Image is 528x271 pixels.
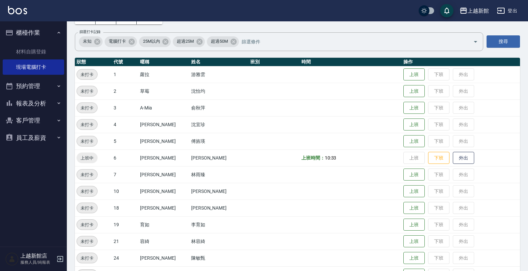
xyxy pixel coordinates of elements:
td: [PERSON_NAME] [189,183,249,200]
span: 未打卡 [77,221,97,228]
span: 上班中 [77,155,98,162]
td: [PERSON_NAME] [138,166,189,183]
button: 員工及薪資 [3,129,64,147]
button: 上班 [403,252,425,264]
h5: 上越新館店 [20,253,54,259]
td: 19 [112,216,138,233]
button: 客戶管理 [3,112,64,129]
div: 超過25M [173,36,205,47]
th: 暱稱 [138,58,189,66]
td: 6 [112,150,138,166]
td: 4 [112,116,138,133]
b: 上班時間： [301,155,325,161]
td: 24 [112,250,138,266]
img: Logo [8,6,27,14]
td: 蘿拉 [138,66,189,83]
td: 7 [112,166,138,183]
span: 超過50M [207,38,232,45]
td: [PERSON_NAME] [138,183,189,200]
img: Person [5,252,19,266]
span: 未打卡 [77,121,97,128]
td: 草莓 [138,83,189,99]
th: 操作 [402,58,520,66]
span: 未打卡 [77,88,97,95]
th: 狀態 [75,58,112,66]
span: 超過25M [173,38,198,45]
button: save [440,4,453,17]
td: 3 [112,99,138,116]
button: 上班 [403,185,425,198]
p: 服務人員/純報表 [20,259,54,265]
td: 俞秋萍 [189,99,249,116]
span: 10:33 [325,155,337,161]
button: 上班 [403,85,425,97]
td: 育如 [138,216,189,233]
span: 未知 [79,38,96,45]
button: 上班 [403,68,425,81]
span: 25M以內 [139,38,164,45]
button: 預約管理 [3,77,64,95]
td: 陳敏甄 [189,250,249,266]
th: 班別 [249,58,300,66]
td: [PERSON_NAME] [138,133,189,150]
td: 5 [112,133,138,150]
td: [PERSON_NAME] [189,200,249,216]
a: 現場電腦打卡 [3,59,64,75]
span: 未打卡 [77,71,97,78]
td: 沈宜珍 [189,116,249,133]
button: 上越新館 [457,4,492,18]
div: 上越新館 [468,7,489,15]
th: 姓名 [189,58,249,66]
button: 上班 [403,202,425,214]
td: A-Mia [138,99,189,116]
button: 外出 [453,152,474,164]
td: 傅旌瑛 [189,133,249,150]
td: 10 [112,183,138,200]
td: 21 [112,233,138,250]
button: 報表及分析 [3,95,64,112]
button: 上班 [403,135,425,148]
td: 18 [112,200,138,216]
span: 電腦打卡 [105,38,130,45]
div: 電腦打卡 [105,36,137,47]
th: 時間 [300,58,402,66]
button: 櫃檯作業 [3,24,64,41]
td: 林容綺 [189,233,249,250]
button: 下班 [428,152,449,164]
a: 材料自購登錄 [3,44,64,59]
button: Open [470,36,481,47]
td: [PERSON_NAME] [138,250,189,266]
button: 上班 [403,219,425,231]
td: 游雅雲 [189,66,249,83]
span: 未打卡 [77,188,97,195]
td: [PERSON_NAME] [189,150,249,166]
button: 搜尋 [487,35,520,48]
td: 1 [112,66,138,83]
td: 林雨臻 [189,166,249,183]
button: 上班 [403,169,425,181]
td: [PERSON_NAME] [138,200,189,216]
label: 篩選打卡記錄 [80,29,101,34]
span: 未打卡 [77,104,97,111]
button: 上班 [403,102,425,114]
span: 未打卡 [77,205,97,212]
td: 沈怡均 [189,83,249,99]
div: 25M以內 [139,36,171,47]
td: 2 [112,83,138,99]
div: 超過50M [207,36,239,47]
span: 未打卡 [77,255,97,262]
th: 代號 [112,58,138,66]
div: 未知 [79,36,103,47]
button: 上班 [403,235,425,248]
button: 上班 [403,118,425,131]
button: 登出 [494,5,520,17]
td: 容綺 [138,233,189,250]
input: 篩選條件 [240,36,461,47]
td: [PERSON_NAME] [138,150,189,166]
td: [PERSON_NAME] [138,116,189,133]
span: 未打卡 [77,238,97,245]
span: 未打卡 [77,171,97,178]
span: 未打卡 [77,138,97,145]
td: 李育如 [189,216,249,233]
